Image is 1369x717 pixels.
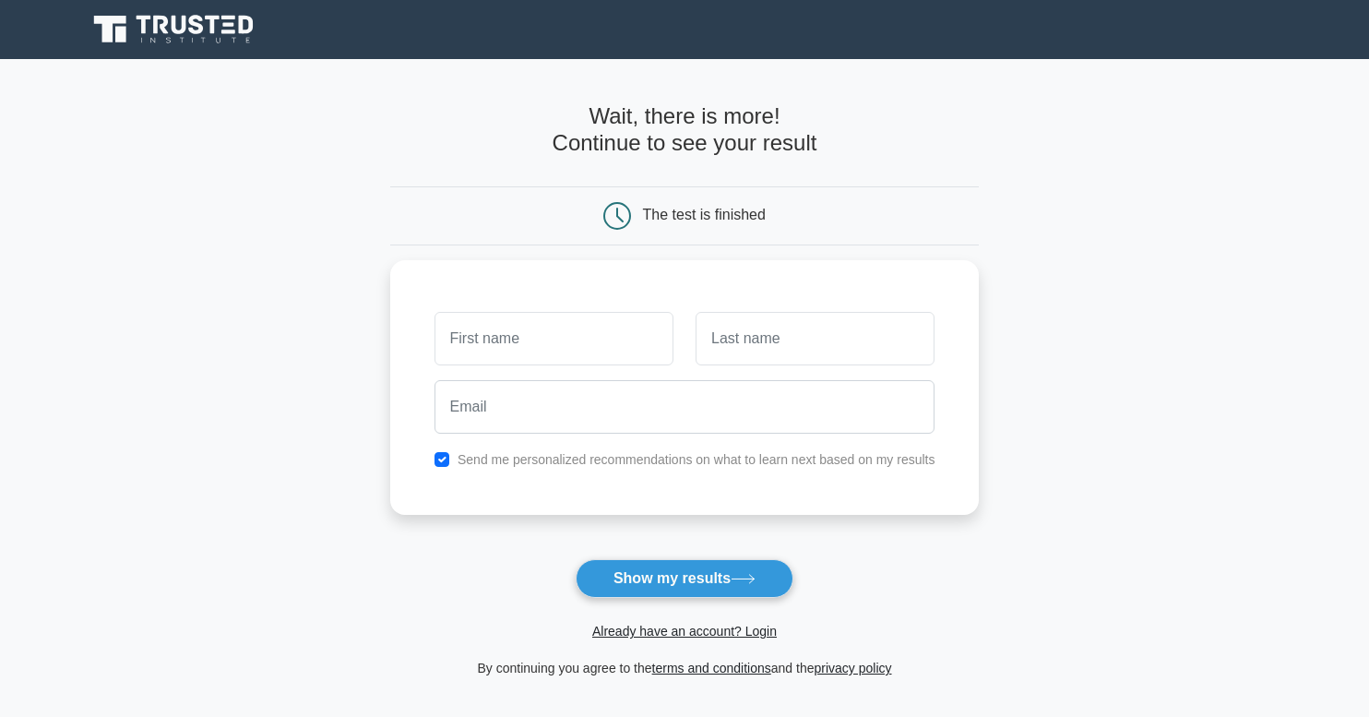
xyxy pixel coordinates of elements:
[592,624,777,639] a: Already have an account? Login
[696,312,934,365] input: Last name
[379,657,991,679] div: By continuing you agree to the and the
[458,452,935,467] label: Send me personalized recommendations on what to learn next based on my results
[643,207,766,222] div: The test is finished
[390,103,980,157] h4: Wait, there is more! Continue to see your result
[435,312,673,365] input: First name
[652,661,771,675] a: terms and conditions
[576,559,793,598] button: Show my results
[815,661,892,675] a: privacy policy
[435,380,935,434] input: Email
